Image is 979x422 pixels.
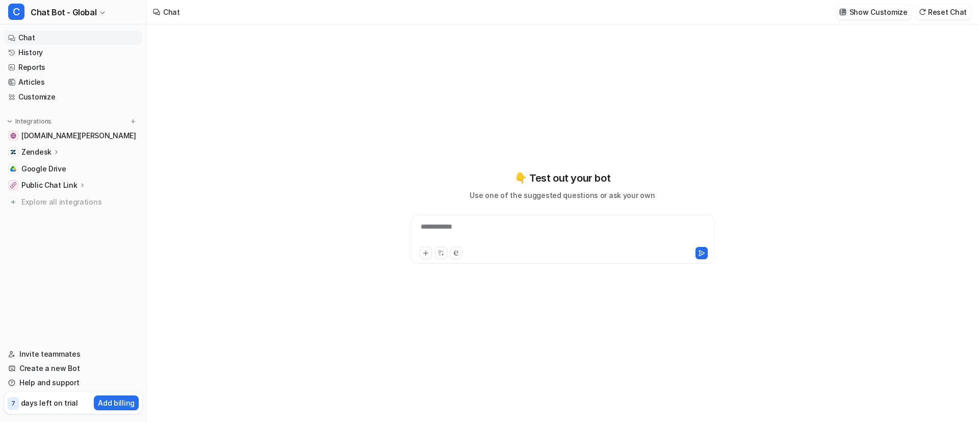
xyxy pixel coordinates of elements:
[10,182,16,188] img: Public Chat Link
[4,75,142,89] a: Articles
[919,8,926,16] img: reset
[836,5,912,19] button: Show Customize
[916,5,971,19] button: Reset Chat
[8,197,18,207] img: explore all integrations
[4,376,142,390] a: Help and support
[163,7,180,17] div: Chat
[4,129,142,143] a: price-agg-sandy.vercel.app[DOMAIN_NAME][PERSON_NAME]
[514,170,610,186] p: 👇 Test out your bot
[8,4,24,20] span: C
[4,116,55,127] button: Integrations
[849,7,908,17] p: Show Customize
[10,149,16,155] img: Zendesk
[4,162,142,176] a: Google DriveGoogle Drive
[21,194,138,210] span: Explore all integrations
[6,118,13,125] img: expand menu
[130,118,137,125] img: menu_add.svg
[4,195,142,209] a: Explore all integrations
[4,347,142,361] a: Invite teammates
[15,117,51,126] p: Integrations
[31,5,96,19] span: Chat Bot - Global
[839,8,846,16] img: customize
[4,31,142,45] a: Chat
[4,90,142,104] a: Customize
[21,131,136,141] span: [DOMAIN_NAME][PERSON_NAME]
[10,133,16,139] img: price-agg-sandy.vercel.app
[470,190,655,201] p: Use one of the suggested questions or ask your own
[94,395,139,410] button: Add billing
[11,399,15,408] p: 7
[4,361,142,376] a: Create a new Bot
[98,398,135,408] p: Add billing
[21,164,66,174] span: Google Drive
[21,180,78,190] p: Public Chat Link
[4,45,142,60] a: History
[21,147,51,157] p: Zendesk
[21,398,78,408] p: days left on trial
[10,166,16,172] img: Google Drive
[4,60,142,75] a: Reports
